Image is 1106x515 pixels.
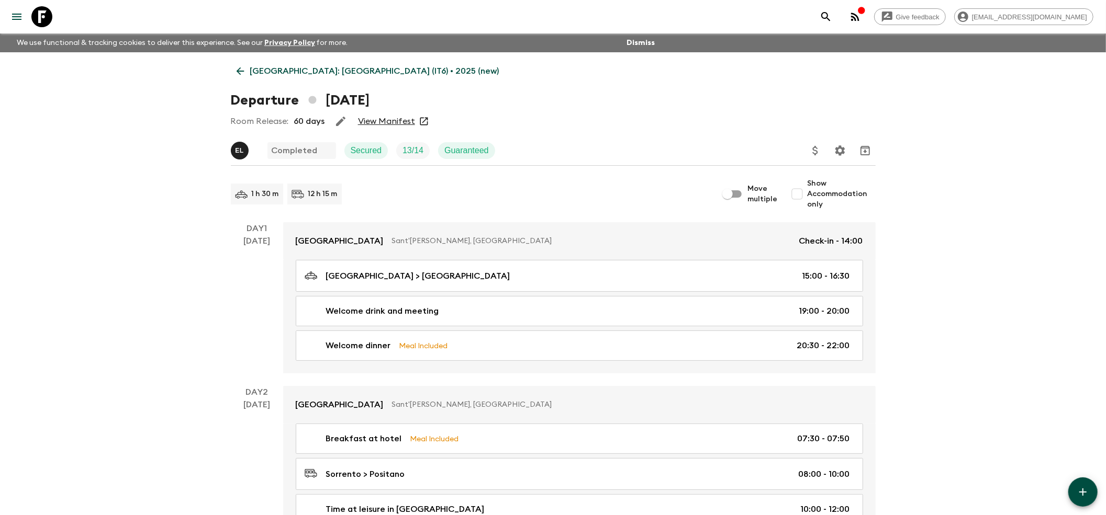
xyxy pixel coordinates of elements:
a: [GEOGRAPHIC_DATA] > [GEOGRAPHIC_DATA]15:00 - 16:30 [296,260,863,292]
button: Dismiss [624,36,657,50]
span: [EMAIL_ADDRESS][DOMAIN_NAME] [966,13,1093,21]
p: [GEOGRAPHIC_DATA]: [GEOGRAPHIC_DATA] (IT6) • 2025 (new) [250,65,499,77]
p: 07:30 - 07:50 [798,432,850,445]
a: Welcome dinnerMeal Included20:30 - 22:00 [296,330,863,361]
p: 12 h 15 m [308,189,338,199]
a: Privacy Policy [264,39,315,47]
div: [EMAIL_ADDRESS][DOMAIN_NAME] [954,8,1093,25]
p: Guaranteed [444,144,489,157]
a: Welcome drink and meeting19:00 - 20:00 [296,296,863,326]
div: Trip Fill [396,142,430,159]
p: Completed [272,144,318,157]
p: Breakfast at hotel [326,432,402,445]
a: Breakfast at hotelMeal Included07:30 - 07:50 [296,424,863,454]
p: Room Release: [231,115,289,128]
p: Sant'[PERSON_NAME], [GEOGRAPHIC_DATA] [392,236,791,246]
a: [GEOGRAPHIC_DATA]Sant'[PERSON_NAME], [GEOGRAPHIC_DATA]Check-in - 14:00 [283,222,876,260]
span: Move multiple [748,184,778,204]
button: Archive (Completed, Cancelled or Unsynced Departures only) [855,140,876,161]
p: 13 / 14 [403,144,423,157]
p: Day 1 [231,222,283,235]
button: menu [6,6,27,27]
button: Settings [830,140,851,161]
a: Give feedback [874,8,946,25]
a: Sorrento > Positano08:00 - 10:00 [296,458,863,490]
p: Day 2 [231,386,283,398]
a: [GEOGRAPHIC_DATA]Sant'[PERSON_NAME], [GEOGRAPHIC_DATA] [283,386,876,424]
h1: Departure [DATE] [231,90,370,111]
p: Welcome drink and meeting [326,305,439,317]
a: [GEOGRAPHIC_DATA]: [GEOGRAPHIC_DATA] (IT6) • 2025 (new) [231,61,505,82]
p: 1 h 30 m [252,189,279,199]
p: We use functional & tracking cookies to deliver this experience. See our for more. [13,33,352,52]
p: Meal Included [399,340,448,351]
span: Show Accommodation only [808,178,876,210]
p: Meal Included [410,433,459,444]
button: Update Price, Early Bird Discount and Costs [805,140,826,161]
div: Secured [344,142,388,159]
p: Secured [351,144,382,157]
p: 60 days [294,115,325,128]
span: Eleonora Longobardi [231,145,251,153]
button: search adventures [815,6,836,27]
p: 08:00 - 10:00 [799,468,850,480]
span: Give feedback [890,13,945,21]
p: [GEOGRAPHIC_DATA] [296,235,384,247]
p: [GEOGRAPHIC_DATA] > [GEOGRAPHIC_DATA] [326,270,510,282]
p: Sorrento > Positano [326,468,405,480]
p: [GEOGRAPHIC_DATA] [296,398,384,411]
div: [DATE] [243,235,270,373]
p: Sant'[PERSON_NAME], [GEOGRAPHIC_DATA] [392,399,855,410]
a: View Manifest [358,116,415,127]
p: Check-in - 14:00 [799,235,863,247]
p: 15:00 - 16:30 [802,270,850,282]
p: 19:00 - 20:00 [799,305,850,317]
p: 20:30 - 22:00 [797,339,850,352]
p: Welcome dinner [326,339,391,352]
